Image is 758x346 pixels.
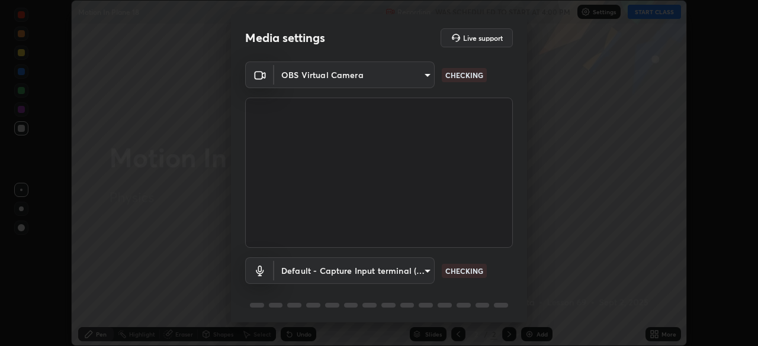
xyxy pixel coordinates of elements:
p: CHECKING [445,266,483,276]
div: OBS Virtual Camera [274,257,435,284]
p: CHECKING [445,70,483,80]
h5: Live support [463,34,503,41]
h2: Media settings [245,30,325,46]
div: OBS Virtual Camera [274,62,435,88]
